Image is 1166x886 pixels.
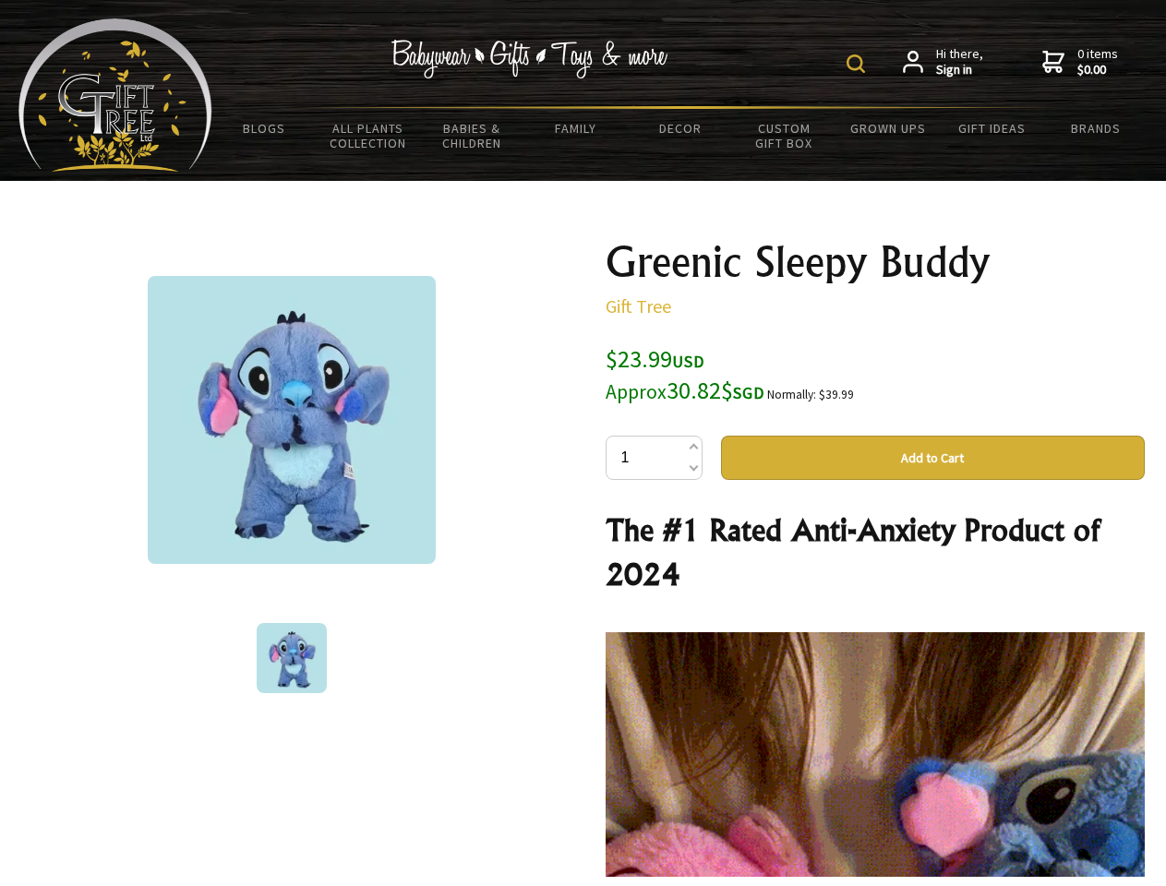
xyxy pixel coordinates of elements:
[936,46,983,78] span: Hi there,
[257,623,327,693] img: Greenic Sleepy Buddy
[936,62,983,78] strong: Sign in
[1077,62,1118,78] strong: $0.00
[148,276,436,564] img: Greenic Sleepy Buddy
[606,240,1145,284] h1: Greenic Sleepy Buddy
[733,382,764,403] span: SGD
[732,109,836,162] a: Custom Gift Box
[628,109,732,148] a: Decor
[847,54,865,73] img: product search
[391,40,668,78] img: Babywear - Gifts - Toys & more
[524,109,629,148] a: Family
[420,109,524,162] a: Babies & Children
[1077,45,1118,78] span: 0 items
[606,511,1100,593] strong: The #1 Rated Anti-Anxiety Product of 2024
[317,109,421,162] a: All Plants Collection
[18,18,212,172] img: Babyware - Gifts - Toys and more...
[940,109,1044,148] a: Gift Ideas
[606,379,667,404] small: Approx
[721,436,1145,480] button: Add to Cart
[1042,46,1118,78] a: 0 items$0.00
[835,109,940,148] a: Grown Ups
[606,294,671,317] a: Gift Tree
[672,351,704,372] span: USD
[212,109,317,148] a: BLOGS
[767,387,854,402] small: Normally: $39.99
[903,46,983,78] a: Hi there,Sign in
[606,343,764,405] span: $23.99 30.82$
[1044,109,1148,148] a: Brands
